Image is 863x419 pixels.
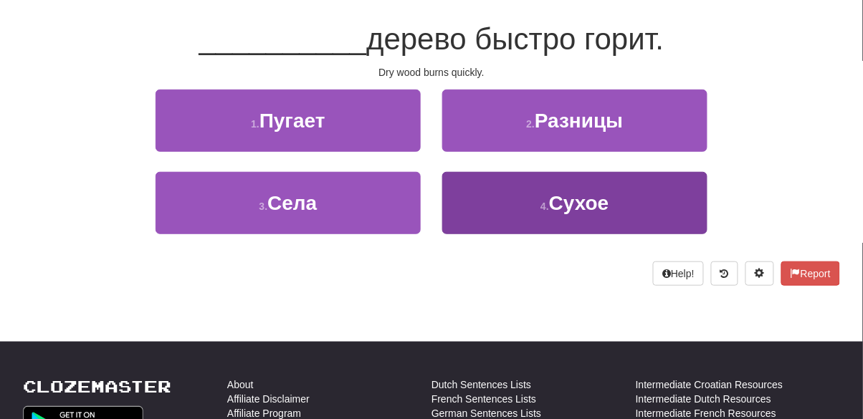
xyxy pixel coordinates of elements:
[259,201,268,212] small: 3 .
[366,22,664,56] span: дерево быстро горит.
[431,392,536,406] a: French Sentences Lists
[156,90,421,152] button: 1.Пугает
[199,22,367,56] span: __________
[227,392,310,406] a: Affiliate Disclaimer
[156,172,421,234] button: 3.Села
[442,90,707,152] button: 2.Разницы
[259,110,325,132] span: Пугает
[442,172,707,234] button: 4.Сухое
[23,65,840,80] div: Dry wood burns quickly.
[653,261,704,286] button: Help!
[711,261,738,286] button: Round history (alt+y)
[227,377,254,392] a: About
[23,377,171,395] a: Clozemaster
[251,118,259,130] small: 1 .
[636,392,771,406] a: Intermediate Dutch Resources
[781,261,840,286] button: Report
[267,192,317,214] span: Села
[540,201,549,212] small: 4 .
[636,377,783,392] a: Intermediate Croatian Resources
[535,110,623,132] span: Разницы
[431,377,531,392] a: Dutch Sentences Lists
[526,118,535,130] small: 2 .
[549,192,609,214] span: Сухое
